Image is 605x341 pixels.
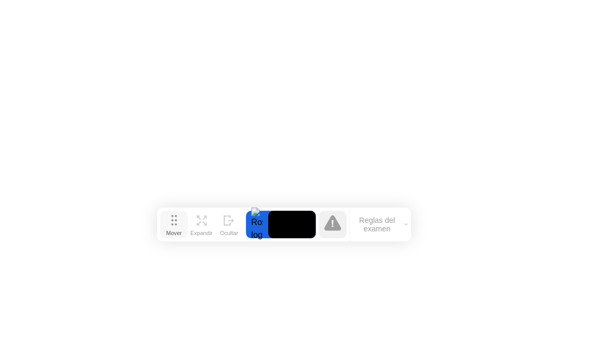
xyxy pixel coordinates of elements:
div: Mover [166,230,182,236]
button: Ocultar [215,211,243,238]
button: Mover [160,211,188,238]
button: Expandir [188,211,215,238]
button: Reglas del examen [350,216,411,234]
div: Expandir [190,230,213,236]
div: Ocultar [220,230,238,236]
